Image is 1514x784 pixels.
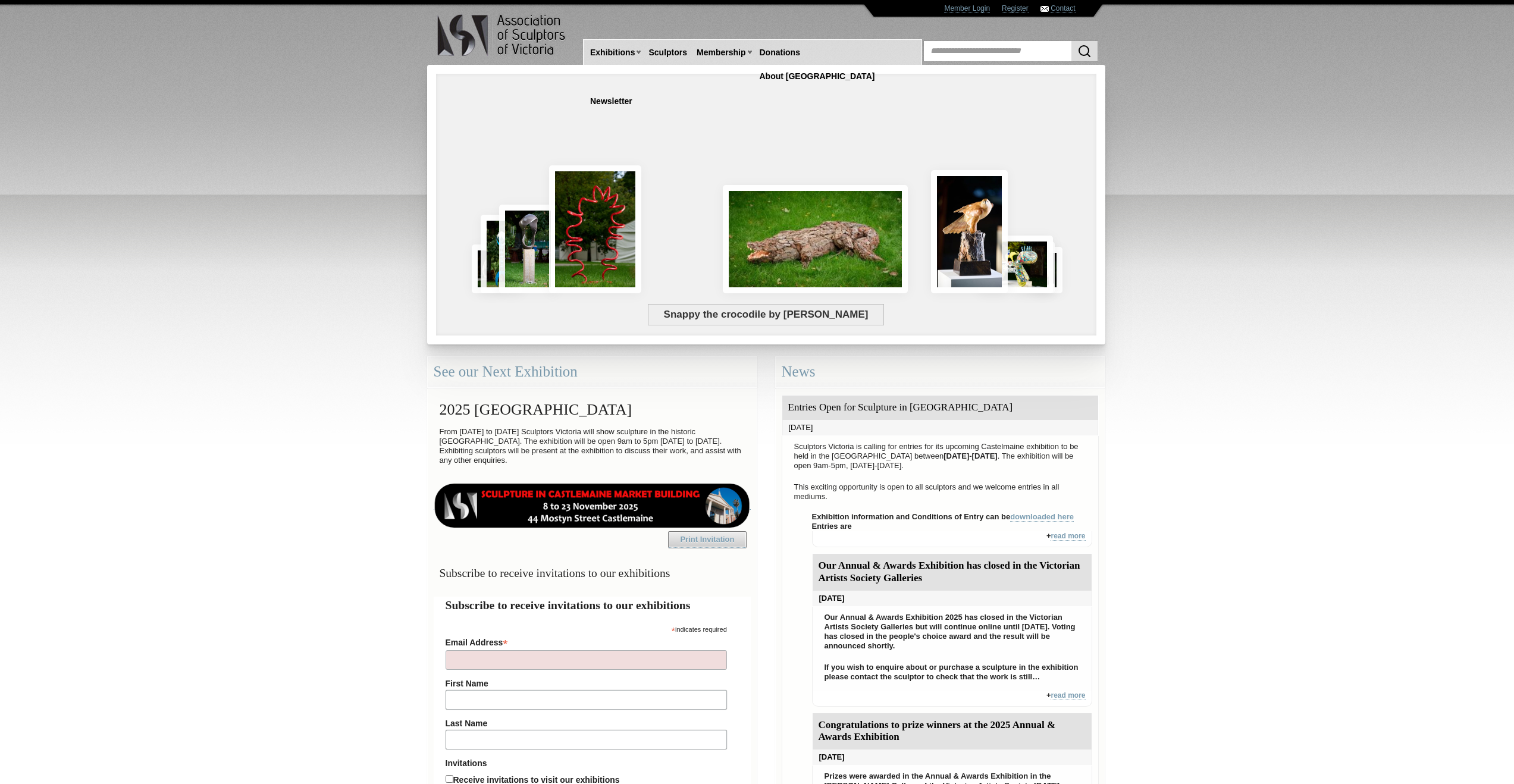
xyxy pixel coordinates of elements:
[775,356,1105,388] div: News
[812,512,1074,522] strong: Exhibition information and Conditions of Entry can be
[943,451,998,460] strong: [DATE]-[DATE]
[668,531,747,548] a: Print Invitation
[644,42,692,64] a: Sculptors
[813,749,1092,765] div: [DATE]
[437,12,568,59] img: logo.png
[723,185,908,293] img: Snappy the crocodile
[446,634,727,648] label: Email Address
[434,424,751,468] p: From [DATE] to [DATE] Sculptors Victoria will show sculpture in the historic [GEOGRAPHIC_DATA]. T...
[585,90,637,112] a: Newsletter
[434,395,751,424] h2: 2025 [GEOGRAPHIC_DATA]
[434,562,751,585] h3: Subscribe to receive invitations to our exhibitions
[1077,44,1092,58] img: Search
[446,623,727,634] div: indicates required
[782,396,1098,420] div: Entries Open for Sculpture in [GEOGRAPHIC_DATA]
[819,610,1086,654] p: Our Annual & Awards Exhibition 2025 has closed in the Victorian Artists Society Galleries but wil...
[434,484,751,528] img: castlemaine-ldrbd25v2.png
[813,713,1092,750] div: Congratulations to prize winners at the 2025 Annual & Awards Exhibition
[944,4,990,13] a: Member Login
[692,42,750,64] a: Membership
[782,420,1098,435] div: [DATE]
[931,170,1008,293] img: Brown Goshawk “On the Lookout”
[788,479,1092,504] p: This exciting opportunity is open to all sculptors and we welcome entries in all mediums.
[813,591,1092,606] div: [DATE]
[549,165,641,293] img: Closed Circuit
[648,304,884,325] span: Snappy the crocodile by [PERSON_NAME]
[1051,691,1085,700] a: read more
[446,597,739,614] h2: Subscribe to receive invitations to our exhibitions
[755,65,880,87] a: About [GEOGRAPHIC_DATA]
[812,691,1092,707] div: +
[819,660,1086,685] p: If you wish to enquire about or purchase a sculpture in the exhibition please contact the sculpto...
[585,42,640,64] a: Exhibitions
[755,42,805,64] a: Donations
[1040,6,1049,12] img: Contact ASV
[1010,512,1074,522] a: downloaded here
[813,554,1092,591] div: Our Annual & Awards Exhibition has closed in the Victorian Artists Society Galleries
[978,236,1053,293] img: Circus Dog
[427,356,757,388] div: See our Next Exhibition
[1002,4,1029,13] a: Register
[1051,532,1085,541] a: read more
[446,758,727,768] strong: Invitations
[1051,4,1075,13] a: Contact
[446,679,727,688] label: First Name
[446,719,727,728] label: Last Name
[812,531,1092,547] div: +
[788,439,1092,473] p: Sculptors Victoria is calling for entries for its upcoming Castelmaine exhibition to be held in t...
